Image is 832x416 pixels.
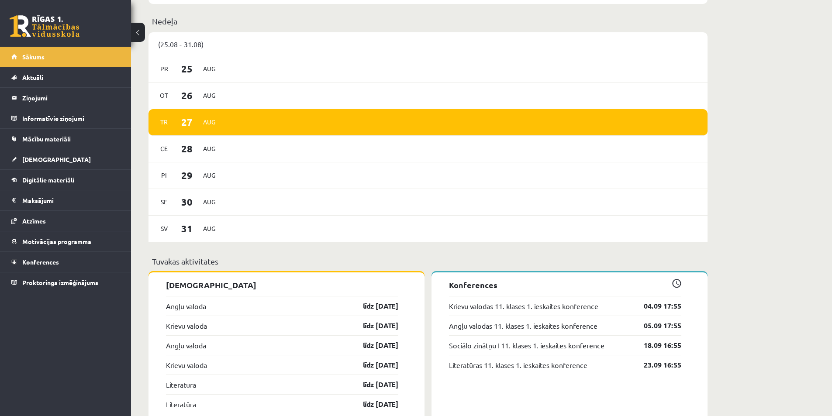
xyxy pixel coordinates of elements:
[631,301,681,311] a: 04.09 17:55
[11,272,120,292] a: Proktoringa izmēģinājums
[348,360,398,370] a: līdz [DATE]
[11,211,120,231] a: Atzīmes
[173,115,200,129] span: 27
[22,88,120,108] legend: Ziņojumi
[200,115,218,129] span: Aug
[155,142,173,155] span: Ce
[22,135,71,143] span: Mācību materiāli
[200,142,218,155] span: Aug
[155,168,173,182] span: Pi
[200,89,218,102] span: Aug
[22,217,46,225] span: Atzīmes
[148,32,708,56] div: (25.08 - 31.08)
[173,62,200,76] span: 25
[166,301,206,311] a: Angļu valoda
[152,255,704,267] p: Tuvākās aktivitātes
[11,47,120,67] a: Sākums
[22,278,98,286] span: Proktoringa izmēģinājums
[155,195,173,209] span: Se
[22,73,43,81] span: Aktuāli
[166,279,398,291] p: [DEMOGRAPHIC_DATA]
[155,115,173,129] span: Tr
[155,222,173,235] span: Sv
[173,141,200,156] span: 28
[449,279,681,291] p: Konferences
[348,320,398,331] a: līdz [DATE]
[200,195,218,209] span: Aug
[22,53,45,61] span: Sākums
[348,340,398,351] a: līdz [DATE]
[166,320,207,331] a: Krievu valoda
[11,170,120,190] a: Digitālie materiāli
[22,176,74,184] span: Digitālie materiāli
[173,168,200,182] span: 29
[22,190,120,210] legend: Maksājumi
[155,62,173,76] span: Pr
[166,379,196,390] a: Literatūra
[200,62,218,76] span: Aug
[348,301,398,311] a: līdz [DATE]
[22,237,91,245] span: Motivācijas programma
[200,168,218,182] span: Aug
[348,379,398,390] a: līdz [DATE]
[10,15,79,37] a: Rīgas 1. Tālmācības vidusskola
[11,252,120,272] a: Konferences
[173,221,200,236] span: 31
[155,89,173,102] span: Ot
[11,108,120,128] a: Informatīvie ziņojumi
[11,67,120,87] a: Aktuāli
[449,320,597,331] a: Angļu valodas 11. klases 1. ieskaites konference
[166,340,206,351] a: Angļu valoda
[22,108,120,128] legend: Informatīvie ziņojumi
[166,360,207,370] a: Krievu valoda
[22,155,91,163] span: [DEMOGRAPHIC_DATA]
[22,258,59,266] span: Konferences
[11,88,120,108] a: Ziņojumi
[11,149,120,169] a: [DEMOGRAPHIC_DATA]
[449,340,604,351] a: Sociālo zinātņu I 11. klases 1. ieskaites konference
[11,231,120,251] a: Motivācijas programma
[631,320,681,331] a: 05.09 17:55
[173,88,200,103] span: 26
[11,190,120,210] a: Maksājumi
[449,360,587,370] a: Literatūras 11. klases 1. ieskaites konference
[173,195,200,209] span: 30
[631,340,681,351] a: 18.09 16:55
[631,360,681,370] a: 23.09 16:55
[152,15,704,27] p: Nedēļa
[11,129,120,149] a: Mācību materiāli
[166,399,196,409] a: Literatūra
[200,222,218,235] span: Aug
[449,301,598,311] a: Krievu valodas 11. klases 1. ieskaites konference
[348,399,398,409] a: līdz [DATE]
